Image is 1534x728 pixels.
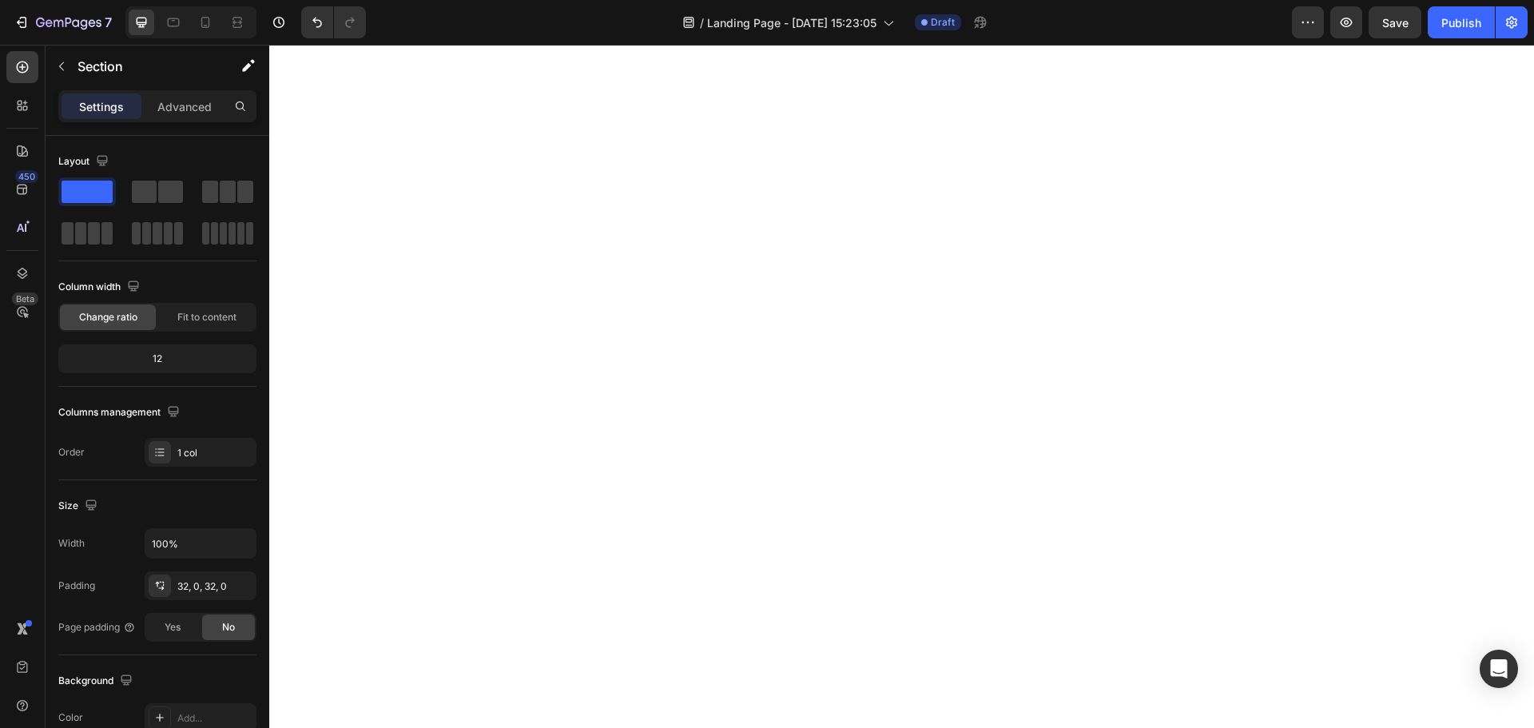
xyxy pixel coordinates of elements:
[269,45,1534,728] iframe: To enrich screen reader interactions, please activate Accessibility in Grammarly extension settings
[301,6,366,38] div: Undo/Redo
[62,348,253,370] div: 12
[707,14,876,31] span: Landing Page - [DATE] 15:23:05
[177,310,236,324] span: Fit to content
[58,151,112,173] div: Layout
[79,98,124,115] p: Settings
[157,98,212,115] p: Advanced
[177,446,252,460] div: 1 col
[6,6,119,38] button: 7
[700,14,704,31] span: /
[58,710,83,725] div: Color
[145,529,256,558] input: Auto
[58,536,85,551] div: Width
[177,711,252,726] div: Add...
[165,620,181,635] span: Yes
[77,57,209,76] p: Section
[58,620,136,635] div: Page padding
[79,310,137,324] span: Change ratio
[58,579,95,593] div: Padding
[1382,16,1409,30] span: Save
[58,445,85,459] div: Order
[1369,6,1421,38] button: Save
[1480,650,1518,688] div: Open Intercom Messenger
[177,579,252,594] div: 32, 0, 32, 0
[105,13,112,32] p: 7
[58,670,136,692] div: Background
[58,402,183,424] div: Columns management
[12,292,38,305] div: Beta
[58,276,143,298] div: Column width
[1428,6,1495,38] button: Publish
[931,15,955,30] span: Draft
[58,495,101,517] div: Size
[15,170,38,183] div: 450
[1441,14,1481,31] div: Publish
[222,620,235,635] span: No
